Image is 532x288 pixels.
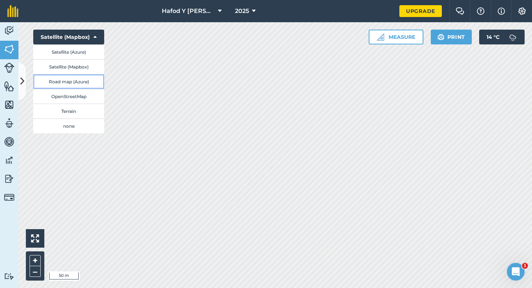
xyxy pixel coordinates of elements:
[7,5,18,17] img: fieldmargin Logo
[4,99,14,110] img: svg+xml;base64,PHN2ZyB4bWxucz0iaHR0cDovL3d3dy53My5vcmcvMjAwMC9zdmciIHdpZHRoPSI1NiIgaGVpZ2h0PSI2MC...
[4,173,14,184] img: svg+xml;base64,PD94bWwgdmVyc2lvbj0iMS4wIiBlbmNvZGluZz0idXRmLTgiPz4KPCEtLSBHZW5lcmF0b3I6IEFkb2JlIE...
[479,30,525,44] button: 14 °C
[4,118,14,129] img: svg+xml;base64,PD94bWwgdmVyc2lvbj0iMS4wIiBlbmNvZGluZz0idXRmLTgiPz4KPCEtLSBHZW5lcmF0b3I6IEFkb2JlIE...
[33,89,104,104] button: OpenStreetMap
[507,263,525,281] iframe: Intercom live chat
[4,25,14,36] img: svg+xml;base64,PD94bWwgdmVyc2lvbj0iMS4wIiBlbmNvZGluZz0idXRmLTgiPz4KPCEtLSBHZW5lcmF0b3I6IEFkb2JlIE...
[4,273,14,280] img: svg+xml;base64,PD94bWwgdmVyc2lvbj0iMS4wIiBlbmNvZGluZz0idXRmLTgiPz4KPCEtLSBHZW5lcmF0b3I6IEFkb2JlIE...
[4,63,14,73] img: svg+xml;base64,PD94bWwgdmVyc2lvbj0iMS4wIiBlbmNvZGluZz0idXRmLTgiPz4KPCEtLSBHZW5lcmF0b3I6IEFkb2JlIE...
[235,7,249,16] span: 2025
[4,44,14,55] img: svg+xml;base64,PHN2ZyB4bWxucz0iaHR0cDovL3d3dy53My5vcmcvMjAwMC9zdmciIHdpZHRoPSI1NiIgaGVpZ2h0PSI2MC...
[505,30,520,44] img: svg+xml;base64,PD94bWwgdmVyc2lvbj0iMS4wIiBlbmNvZGluZz0idXRmLTgiPz4KPCEtLSBHZW5lcmF0b3I6IEFkb2JlIE...
[437,33,444,41] img: svg+xml;base64,PHN2ZyB4bWxucz0iaHR0cDovL3d3dy53My5vcmcvMjAwMC9zdmciIHdpZHRoPSIxOSIgaGVpZ2h0PSIyNC...
[31,234,39,242] img: Four arrows, one pointing top left, one top right, one bottom right and the last bottom left
[33,104,104,118] button: Terrain
[33,30,104,44] button: Satellite (Mapbox)
[431,30,472,44] button: Print
[30,255,41,266] button: +
[399,5,442,17] a: Upgrade
[162,7,215,16] span: Hafod Y [PERSON_NAME]
[33,44,104,59] button: Satellite (Azure)
[4,155,14,166] img: svg+xml;base64,PD94bWwgdmVyc2lvbj0iMS4wIiBlbmNvZGluZz0idXRmLTgiPz4KPCEtLSBHZW5lcmF0b3I6IEFkb2JlIE...
[476,7,485,15] img: A question mark icon
[4,192,14,202] img: svg+xml;base64,PD94bWwgdmVyc2lvbj0iMS4wIiBlbmNvZGluZz0idXRmLTgiPz4KPCEtLSBHZW5lcmF0b3I6IEFkb2JlIE...
[518,7,526,15] img: A cog icon
[33,59,104,74] button: Satellite (Mapbox)
[4,136,14,147] img: svg+xml;base64,PD94bWwgdmVyc2lvbj0iMS4wIiBlbmNvZGluZz0idXRmLTgiPz4KPCEtLSBHZW5lcmF0b3I6IEFkb2JlIE...
[33,74,104,89] button: Road map (Azure)
[30,266,41,277] button: –
[498,7,505,16] img: svg+xml;base64,PHN2ZyB4bWxucz0iaHR0cDovL3d3dy53My5vcmcvMjAwMC9zdmciIHdpZHRoPSIxNyIgaGVpZ2h0PSIxNy...
[522,263,528,269] span: 1
[369,30,423,44] button: Measure
[377,33,384,41] img: Ruler icon
[487,30,499,44] span: 14 ° C
[456,7,464,15] img: Two speech bubbles overlapping with the left bubble in the forefront
[4,81,14,92] img: svg+xml;base64,PHN2ZyB4bWxucz0iaHR0cDovL3d3dy53My5vcmcvMjAwMC9zdmciIHdpZHRoPSI1NiIgaGVpZ2h0PSI2MC...
[33,118,104,133] button: none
